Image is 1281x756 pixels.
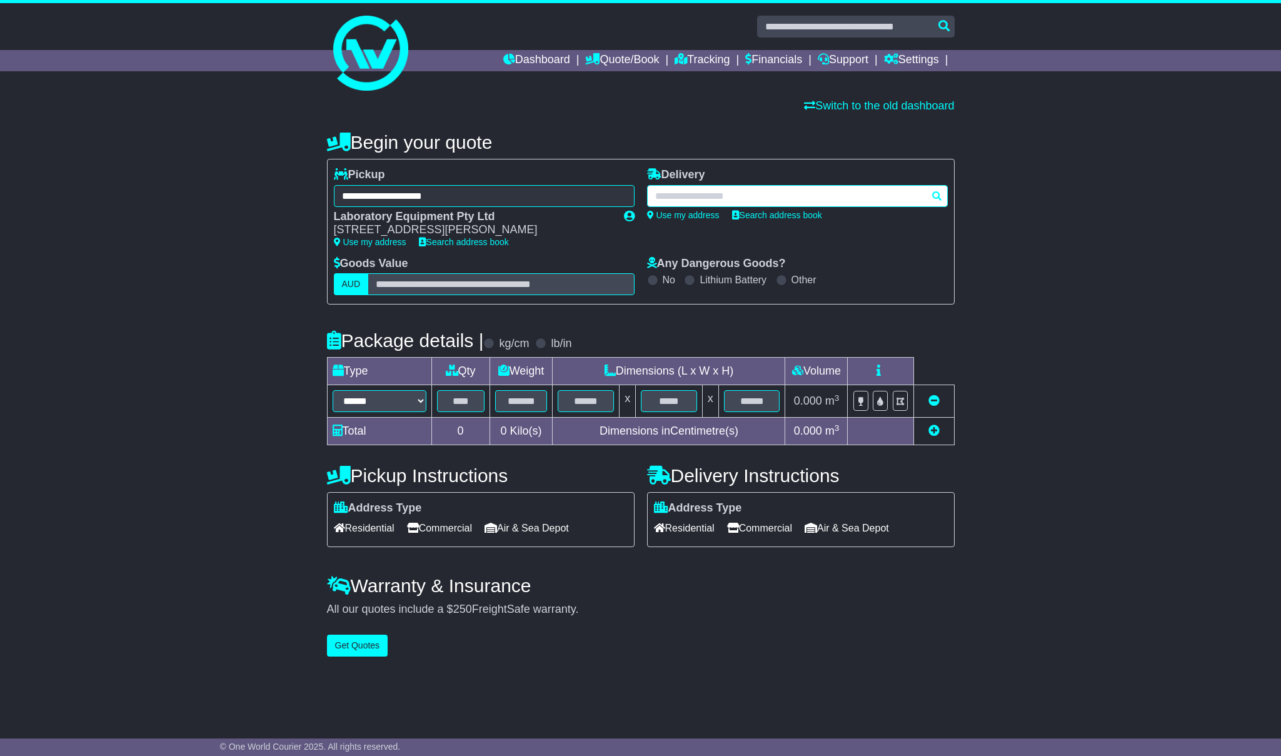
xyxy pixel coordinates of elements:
[490,358,553,385] td: Weight
[804,99,954,112] a: Switch to the old dashboard
[431,418,490,445] td: 0
[419,237,509,247] a: Search address book
[647,210,720,220] a: Use my address
[675,50,730,71] a: Tracking
[327,358,431,385] td: Type
[334,257,408,271] label: Goods Value
[835,423,840,433] sup: 3
[727,518,792,538] span: Commercial
[500,425,506,437] span: 0
[220,742,401,752] span: © One World Courier 2025. All rights reserved.
[327,465,635,486] h4: Pickup Instructions
[745,50,802,71] a: Financials
[928,425,940,437] a: Add new item
[647,185,948,207] typeahead: Please provide city
[334,501,422,515] label: Address Type
[553,418,785,445] td: Dimensions in Centimetre(s)
[700,274,766,286] label: Lithium Battery
[825,425,840,437] span: m
[334,223,611,237] div: [STREET_ADDRESS][PERSON_NAME]
[431,358,490,385] td: Qty
[818,50,868,71] a: Support
[928,395,940,407] a: Remove this item
[551,337,571,351] label: lb/in
[334,237,406,247] a: Use my address
[663,274,675,286] label: No
[499,337,529,351] label: kg/cm
[334,273,369,295] label: AUD
[503,50,570,71] a: Dashboard
[647,257,786,271] label: Any Dangerous Goods?
[485,518,569,538] span: Air & Sea Depot
[453,603,472,615] span: 250
[553,358,785,385] td: Dimensions (L x W x H)
[805,518,889,538] span: Air & Sea Depot
[407,518,472,538] span: Commercial
[334,168,385,182] label: Pickup
[327,330,484,351] h4: Package details |
[327,635,388,657] button: Get Quotes
[585,50,659,71] a: Quote/Book
[791,274,816,286] label: Other
[835,393,840,403] sup: 3
[327,575,955,596] h4: Warranty & Insurance
[884,50,939,71] a: Settings
[794,395,822,407] span: 0.000
[647,168,705,182] label: Delivery
[654,518,715,538] span: Residential
[334,518,394,538] span: Residential
[327,418,431,445] td: Total
[327,132,955,153] h4: Begin your quote
[654,501,742,515] label: Address Type
[785,358,848,385] td: Volume
[825,395,840,407] span: m
[327,603,955,617] div: All our quotes include a $ FreightSafe warranty.
[647,465,955,486] h4: Delivery Instructions
[702,385,718,418] td: x
[620,385,636,418] td: x
[794,425,822,437] span: 0.000
[732,210,822,220] a: Search address book
[334,210,611,224] div: Laboratory Equipment Pty Ltd
[490,418,553,445] td: Kilo(s)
